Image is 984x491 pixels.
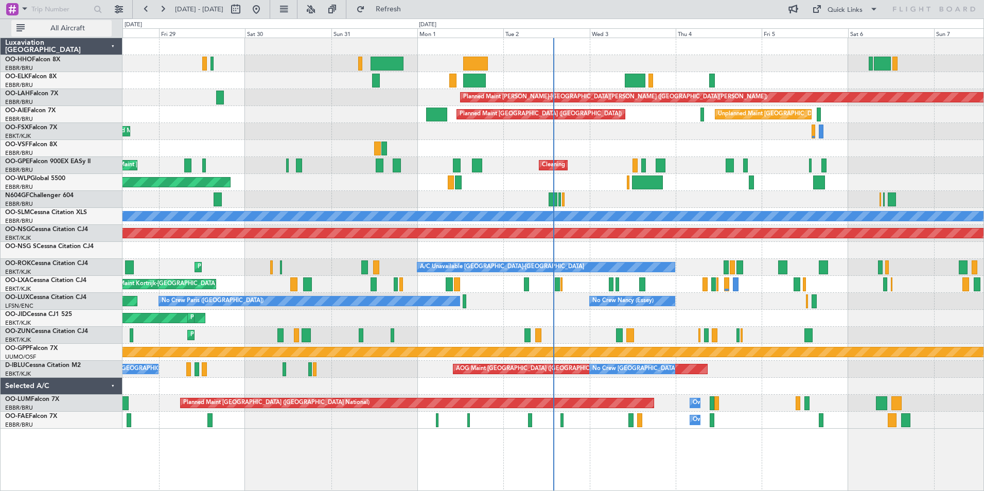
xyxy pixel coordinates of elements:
[503,28,589,38] div: Tue 2
[183,395,370,411] div: Planned Maint [GEOGRAPHIC_DATA] ([GEOGRAPHIC_DATA] National)
[5,166,33,174] a: EBBR/BRU
[5,226,31,233] span: OO-NSG
[676,28,762,38] div: Thu 4
[5,91,30,97] span: OO-LAH
[460,107,622,122] div: Planned Maint [GEOGRAPHIC_DATA] ([GEOGRAPHIC_DATA])
[5,362,81,369] a: D-IBLUCessna Citation M2
[5,209,30,216] span: OO-SLM
[762,28,848,38] div: Fri 5
[5,200,33,208] a: EBBR/BRU
[5,345,29,352] span: OO-GPP
[5,413,57,419] a: OO-FAEFalcon 7X
[5,132,31,140] a: EBKT/KJK
[5,362,25,369] span: D-IBLU
[11,20,112,37] button: All Aircraft
[5,370,31,378] a: EBKT/KJK
[463,90,767,105] div: Planned Maint [PERSON_NAME]-[GEOGRAPHIC_DATA][PERSON_NAME] ([GEOGRAPHIC_DATA][PERSON_NAME])
[5,243,37,250] span: OO-NSG S
[175,5,223,14] span: [DATE] - [DATE]
[592,361,765,377] div: No Crew [GEOGRAPHIC_DATA] ([GEOGRAPHIC_DATA] National)
[5,336,31,344] a: EBKT/KJK
[5,413,29,419] span: OO-FAE
[5,421,33,429] a: EBBR/BRU
[5,277,29,284] span: OO-LXA
[97,276,217,292] div: Planned Maint Kortrijk-[GEOGRAPHIC_DATA]
[5,74,28,80] span: OO-ELK
[592,293,654,309] div: No Crew Nancy (Essey)
[245,28,331,38] div: Sat 30
[420,259,584,275] div: A/C Unavailable [GEOGRAPHIC_DATA]-[GEOGRAPHIC_DATA]
[5,234,31,242] a: EBKT/KJK
[162,293,263,309] div: No Crew Paris ([GEOGRAPHIC_DATA])
[5,142,29,148] span: OO-VSF
[5,268,31,276] a: EBKT/KJK
[5,91,58,97] a: OO-LAHFalcon 7X
[31,2,91,17] input: Trip Number
[76,361,240,377] div: A/C Unavailable [GEOGRAPHIC_DATA]-[GEOGRAPHIC_DATA]
[5,328,88,335] a: OO-ZUNCessna Citation CJ4
[5,108,56,114] a: OO-AIEFalcon 7X
[456,361,635,377] div: AOG Maint [GEOGRAPHIC_DATA] ([GEOGRAPHIC_DATA] National)
[590,28,676,38] div: Wed 3
[5,57,32,63] span: OO-HHO
[417,28,503,38] div: Mon 1
[367,6,410,13] span: Refresh
[5,98,33,106] a: EBBR/BRU
[5,396,31,402] span: OO-LUM
[5,183,33,191] a: EBBR/BRU
[5,125,29,131] span: OO-FSX
[5,302,33,310] a: LFSN/ENC
[5,176,65,182] a: OO-WLPGlobal 5500
[848,28,934,38] div: Sat 6
[5,396,59,402] a: OO-LUMFalcon 7X
[5,192,74,199] a: N604GFChallenger 604
[5,74,57,80] a: OO-ELKFalcon 8X
[5,149,33,157] a: EBBR/BRU
[718,107,911,122] div: Unplanned Maint [GEOGRAPHIC_DATA] ([GEOGRAPHIC_DATA] National)
[5,404,33,412] a: EBBR/BRU
[5,260,88,267] a: OO-ROKCessna Citation CJ4
[5,260,31,267] span: OO-ROK
[5,353,36,361] a: UUMO/OSF
[5,209,87,216] a: OO-SLMCessna Citation XLS
[5,64,33,72] a: EBBR/BRU
[5,192,29,199] span: N604GF
[5,81,33,89] a: EBBR/BRU
[807,1,883,17] button: Quick Links
[5,115,33,123] a: EBBR/BRU
[5,159,29,165] span: OO-GPE
[5,345,58,352] a: OO-GPPFalcon 7X
[190,310,310,326] div: Planned Maint Kortrijk-[GEOGRAPHIC_DATA]
[5,125,57,131] a: OO-FSXFalcon 7X
[5,243,94,250] a: OO-NSG SCessna Citation CJ4
[159,28,245,38] div: Fri 29
[352,1,413,17] button: Refresh
[5,285,31,293] a: EBKT/KJK
[5,311,27,318] span: OO-JID
[693,395,763,411] div: Owner Melsbroek Air Base
[5,311,72,318] a: OO-JIDCessna CJ1 525
[542,157,714,173] div: Cleaning [GEOGRAPHIC_DATA] ([GEOGRAPHIC_DATA] National)
[5,159,91,165] a: OO-GPEFalcon 900EX EASy II
[5,176,30,182] span: OO-WLP
[5,277,86,284] a: OO-LXACessna Citation CJ4
[5,319,31,327] a: EBKT/KJK
[828,5,863,15] div: Quick Links
[27,25,109,32] span: All Aircraft
[5,57,60,63] a: OO-HHOFalcon 8X
[5,217,33,225] a: EBBR/BRU
[5,294,29,301] span: OO-LUX
[693,412,763,428] div: Owner Melsbroek Air Base
[190,327,310,343] div: Planned Maint Kortrijk-[GEOGRAPHIC_DATA]
[331,28,417,38] div: Sun 31
[5,142,57,148] a: OO-VSFFalcon 8X
[5,226,88,233] a: OO-NSGCessna Citation CJ4
[5,294,86,301] a: OO-LUXCessna Citation CJ4
[198,259,318,275] div: Planned Maint Kortrijk-[GEOGRAPHIC_DATA]
[5,108,27,114] span: OO-AIE
[419,21,436,29] div: [DATE]
[125,21,142,29] div: [DATE]
[5,328,31,335] span: OO-ZUN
